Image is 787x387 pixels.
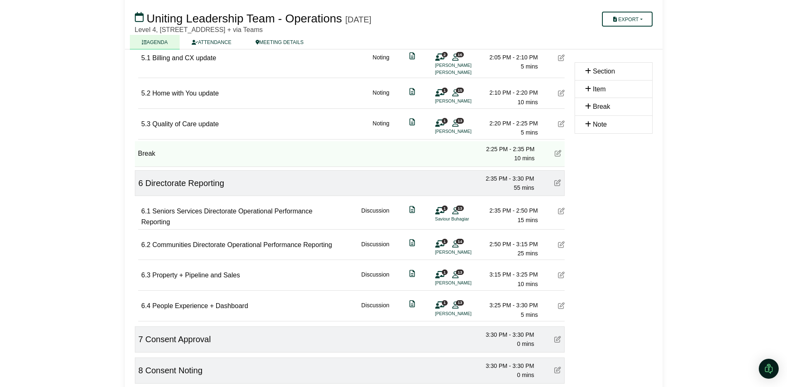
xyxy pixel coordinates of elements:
span: Break [138,150,156,157]
a: ATTENDANCE [180,35,243,49]
span: Consent Noting [145,366,202,375]
span: Section [593,68,615,75]
span: 16 [456,52,464,57]
span: 5.1 [141,54,151,61]
div: 3:15 PM - 3:25 PM [480,270,538,279]
span: 1 [442,300,448,306]
div: 2:20 PM - 2:25 PM [480,119,538,128]
span: 1 [442,239,448,244]
span: Billing and CX update [152,54,216,61]
span: 13 [456,206,464,211]
span: 13 [456,269,464,275]
span: Break [593,103,610,110]
div: Open Intercom Messenger [759,359,779,379]
div: 2:35 PM - 3:30 PM [476,174,534,183]
span: 2 [442,52,448,57]
li: [PERSON_NAME] [435,310,497,317]
span: 6 [139,179,143,188]
span: 7 [139,335,143,344]
span: 5 mins [521,311,538,318]
span: 13 [456,300,464,306]
span: Item [593,86,606,93]
span: 5 mins [521,129,538,136]
li: [PERSON_NAME] [435,249,497,256]
span: Directorate Reporting [145,179,224,188]
span: 1 [442,269,448,275]
span: Property + Pipeline and Sales [152,272,240,279]
span: Consent Approval [145,335,211,344]
span: 10 mins [517,99,538,105]
div: 2:35 PM - 2:50 PM [480,206,538,215]
span: 6.2 [141,241,151,248]
span: 0 mins [517,372,534,378]
span: 8 [139,366,143,375]
li: [PERSON_NAME] [435,128,497,135]
div: 2:50 PM - 3:15 PM [480,240,538,249]
div: 3:25 PM - 3:30 PM [480,301,538,310]
span: Quality of Care update [152,120,219,127]
span: 5.2 [141,90,151,97]
div: Discussion [361,301,390,319]
span: 10 mins [517,281,538,287]
span: 6.1 [141,208,151,215]
span: 6.3 [141,272,151,279]
span: 1 [442,118,448,123]
div: [DATE] [345,15,371,24]
span: Note [593,121,607,128]
div: 2:05 PM - 2:10 PM [480,53,538,62]
div: 3:30 PM - 3:30 PM [476,330,534,339]
div: 2:10 PM - 2:20 PM [480,88,538,97]
span: Home with You update [152,90,219,97]
span: 55 mins [514,184,534,191]
a: AGENDA [130,35,180,49]
div: 3:30 PM - 3:30 PM [476,361,534,370]
div: Noting [373,119,389,137]
li: [PERSON_NAME] [435,69,497,76]
span: Communities Directorate Operational Performance Reporting [152,241,332,248]
span: Uniting Leadership Team - Operations [146,12,342,25]
span: Level 4, [STREET_ADDRESS] + via Teams [135,26,263,33]
span: 13 [456,118,464,123]
button: Export [602,12,652,27]
span: 0 mins [517,340,534,347]
a: MEETING DETAILS [244,35,316,49]
div: Noting [373,88,389,107]
span: 14 [456,239,464,244]
span: 1 [442,206,448,211]
div: Noting [373,53,389,76]
span: 15 mins [517,217,538,223]
span: Seniors Services Directorate Operational Performance Reporting [141,208,313,225]
div: Discussion [361,270,390,289]
li: [PERSON_NAME] [435,98,497,105]
span: 25 mins [517,250,538,257]
span: 1 [442,88,448,93]
span: 5.3 [141,120,151,127]
div: 2:25 PM - 2:35 PM [477,145,535,154]
span: People Experience + Dashboard [152,302,248,309]
span: 6.4 [141,302,151,309]
div: Discussion [361,240,390,258]
span: 10 mins [514,155,534,162]
span: 5 mins [521,63,538,70]
li: [PERSON_NAME] [435,62,497,69]
li: [PERSON_NAME] [435,279,497,287]
li: Saviour Buhagiar [435,216,497,223]
div: Discussion [361,206,390,227]
span: 15 [456,88,464,93]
